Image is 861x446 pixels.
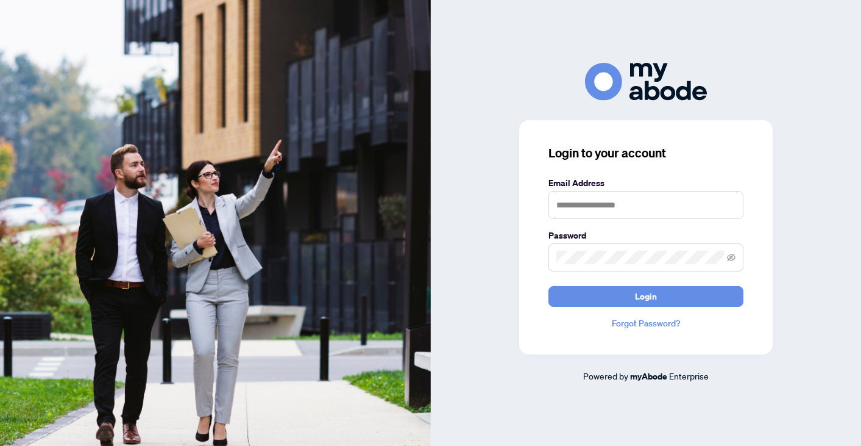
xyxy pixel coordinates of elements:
h3: Login to your account [548,145,743,162]
span: Powered by [583,370,628,381]
a: Forgot Password? [548,317,743,330]
img: ma-logo [585,63,707,100]
label: Email Address [548,176,743,190]
label: Password [548,229,743,242]
button: Login [548,286,743,307]
span: eye-invisible [727,253,735,262]
span: Enterprise [669,370,709,381]
a: myAbode [630,370,667,383]
span: Login [635,287,657,306]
